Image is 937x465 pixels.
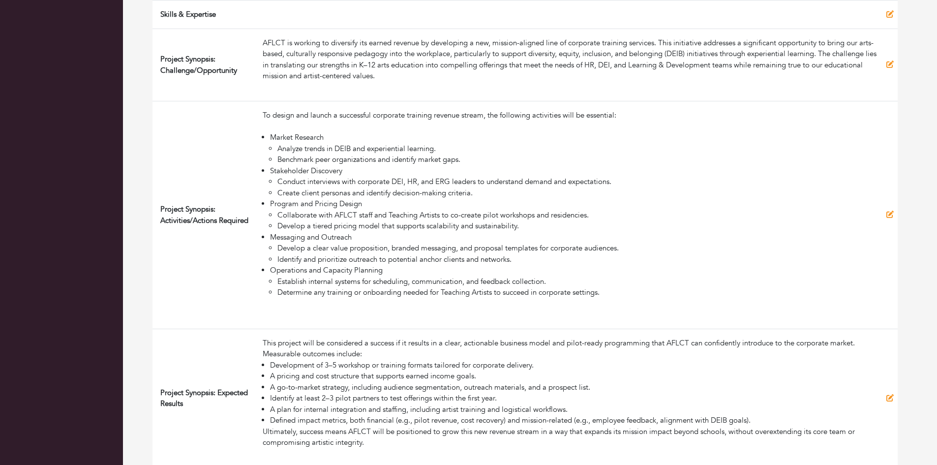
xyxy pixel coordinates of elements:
[270,404,878,415] li: A plan for internal integration and staffing, including artist training and logistical workflows.
[263,426,878,460] div: Ultimately, success means AFLCT will be positioned to grow this new revenue stream in a way that ...
[277,276,878,287] li: Establish internal systems for scheduling, communication, and feedback collection.
[277,243,878,254] li: Develop a clear value proposition, branded messaging, and proposal templates for corporate audien...
[277,187,878,199] li: Create client personas and identify decision-making criteria.
[270,265,878,309] li: Operations and Capacity Planning
[152,101,259,329] td: Project Synopsis: Activities/Actions Required
[270,382,878,393] li: A go-to-market strategy, including audience segmentation, outreach materials, and a prospect list.
[277,143,878,155] li: Analyze trends in DEIB and experiential learning.
[270,371,878,382] li: A pricing and cost structure that supports earned income goals.
[277,210,878,221] li: Collaborate with AFLCT staff and Teaching Artists to co-create pilot workshops and residencies.
[270,198,878,232] li: Program and Pricing Design
[270,232,878,265] li: Messaging and Outreach
[277,154,878,165] li: Benchmark peer organizations and identify market gaps.
[270,360,878,371] li: Development of 3–5 workshop or training formats tailored for corporate delivery.
[270,393,878,404] li: Identify at least 2–3 pilot partners to test offerings within the first year.
[263,37,878,93] div: AFLCT is working to diversify its earned revenue by developing a new, mission-aligned line of cor...
[277,254,878,265] li: Identify and prioritize outreach to potential anchor clients and networks.
[277,176,878,187] li: Conduct interviews with corporate DEI, HR, and ERG leaders to understand demand and expectations.
[270,165,878,199] li: Stakeholder Discovery
[263,110,878,132] div: To design and launch a successful corporate training revenue stream, the following activities wil...
[263,338,878,360] div: This project will be considered a success if it results in a clear, actionable business model and...
[152,29,259,101] td: Project Synopsis: Challenge/Opportunity
[152,0,259,29] td: Skills & Expertise
[277,220,878,232] li: Develop a tiered pricing model that supports scalability and sustainability.
[270,132,878,165] li: Market Research
[277,287,878,309] li: Determine any training or onboarding needed for Teaching Artists to succeed in corporate settings.
[270,415,878,426] li: Defined impact metrics, both financial (e.g., pilot revenue, cost recovery) and mission-related (...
